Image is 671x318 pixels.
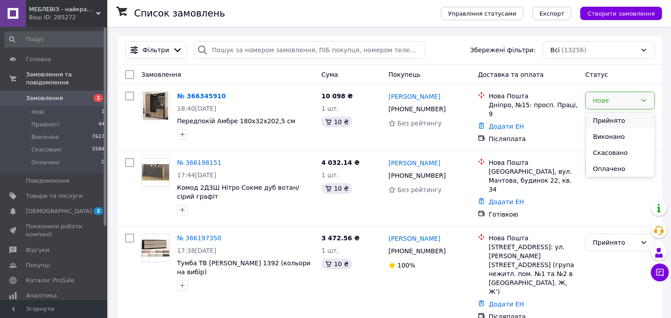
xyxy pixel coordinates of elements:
a: Додати ЕН [489,198,524,205]
li: Оплачено [586,161,655,177]
div: [STREET_ADDRESS]: ул. [PERSON_NAME][STREET_ADDRESS] (група нежитл. пом. №1 та №2 в [GEOGRAPHIC_DA... [489,243,578,296]
span: Покупці [26,261,50,269]
a: [PERSON_NAME] [388,234,440,243]
div: Нова Пошта [489,234,578,243]
span: 10 098 ₴ [321,92,353,100]
a: № 366197350 [177,234,221,242]
span: Без рейтингу [397,120,442,127]
span: Прийняті [31,121,59,129]
span: 5584 [92,146,105,154]
div: 10 ₴ [321,117,352,127]
span: 1 [94,94,103,102]
div: [PHONE_NUMBER] [387,169,447,182]
div: 10 ₴ [321,259,352,269]
span: Головна [26,55,51,63]
span: Нові [31,108,44,116]
span: Оплачені [31,159,59,167]
div: Нове [593,96,637,105]
input: Пошук за номером замовлення, ПІБ покупця, номером телефону, Email, номером накладної [194,41,425,59]
span: Каталог ProSale [26,276,74,285]
div: [PHONE_NUMBER] [387,103,447,115]
div: 10 ₴ [321,183,352,194]
span: Замовлення [26,94,63,102]
span: 2 [94,207,103,215]
a: Фото товару [141,92,170,120]
span: 7627 [92,133,105,141]
a: Додати ЕН [489,301,524,308]
div: Ваш ID: 285272 [29,13,107,21]
img: Фото товару [142,239,169,257]
span: 17:38[DATE] [177,247,216,254]
div: Готівкою [489,210,578,219]
span: Виконані [31,133,59,141]
span: Аналітика [26,292,57,300]
button: Створити замовлення [580,7,662,20]
span: Статус [585,71,608,78]
button: Експорт [532,7,572,20]
a: Тумба ТВ [PERSON_NAME] 1392 (кольори на вибір) [177,259,311,276]
span: 18:40[DATE] [177,105,216,112]
li: Скасовано [586,145,655,161]
span: Показники роботи компанії [26,222,83,238]
span: Товари та послуги [26,192,83,200]
button: Чат з покупцем [651,264,669,281]
div: Прийнято [593,238,637,247]
div: [PHONE_NUMBER] [387,245,447,257]
div: Нова Пошта [489,92,578,100]
span: 1 шт. [321,172,339,179]
span: [DEMOGRAPHIC_DATA] [26,207,92,215]
span: Створити замовлення [587,10,655,17]
button: Управління статусами [441,7,523,20]
span: Всі [550,46,560,54]
span: 1 шт. [321,105,339,112]
span: Експорт [540,10,565,17]
span: 3 472.56 ₴ [321,234,360,242]
span: 44 [98,121,105,129]
span: Без рейтингу [397,186,442,193]
div: [GEOGRAPHIC_DATA], вул. Мачтова, будинок 22, кв. 34 [489,167,578,194]
a: № 366198151 [177,159,221,166]
span: Повідомлення [26,177,69,185]
li: Виконано [586,129,655,145]
li: Прийнято [586,113,655,129]
span: 1 [101,108,105,116]
a: [PERSON_NAME] [388,92,440,101]
span: (13256) [561,46,586,54]
span: Фільтри [143,46,169,54]
span: Відгуки [26,246,49,254]
span: 100% [397,262,415,269]
img: Фото товару [142,163,169,182]
span: 0 [101,159,105,167]
div: Дніпро, №15: просп. Праці, 9 [489,100,578,118]
span: 1 шт. [321,247,339,254]
input: Пошук [4,31,106,47]
span: Покупець [388,71,420,78]
a: Фото товару [141,234,170,262]
img: Фото товару [143,92,168,120]
a: Створити замовлення [571,9,662,17]
span: Cума [321,71,338,78]
a: Комод 2Д3Ш Нітро Сокме дуб вотан/сірий графіт [177,184,299,200]
span: Збережені фільтри: [470,46,536,54]
a: Додати ЕН [489,123,524,130]
span: Скасовані [31,146,62,154]
a: № 366345910 [177,92,226,100]
span: Управління статусами [448,10,516,17]
span: Доставка та оплата [478,71,544,78]
div: Нова Пошта [489,158,578,167]
span: Замовлення та повідомлення [26,71,107,87]
a: Фото товару [141,158,170,187]
div: Післяплата [489,134,578,143]
span: 4 032.14 ₴ [321,159,360,166]
a: Передпокій Амбре 180х32х202,5 см [177,117,295,125]
h1: Список замовлень [134,8,225,19]
a: [PERSON_NAME] [388,159,440,167]
span: МЕБЛЕВІЗ - найкращі ціни на всі меблі " Світ Меблів", "Гербор", "ВМКУ", "Сокме", "Мебель-Сервіс" [29,5,96,13]
span: 17:44[DATE] [177,172,216,179]
span: Замовлення [141,71,181,78]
